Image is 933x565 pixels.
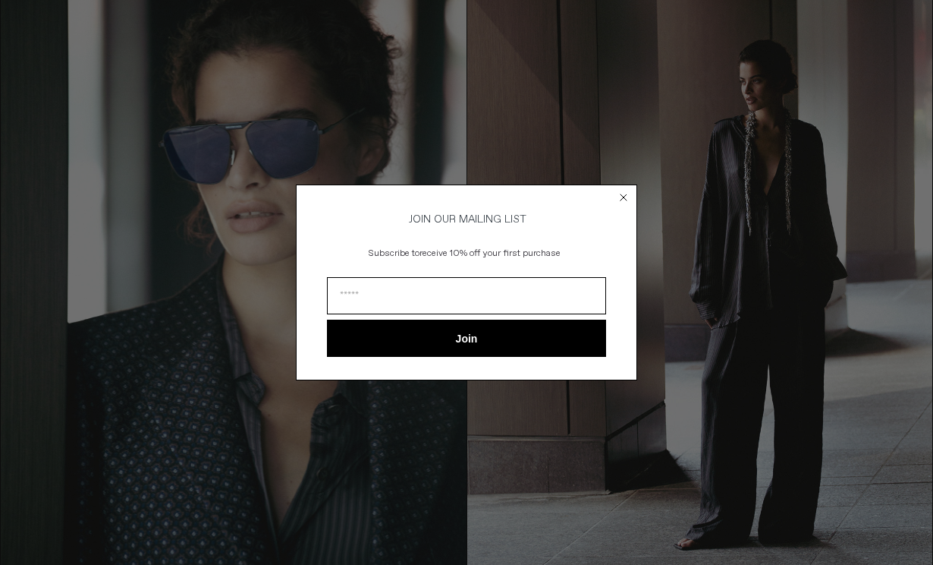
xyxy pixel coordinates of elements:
[616,190,631,205] button: Close dialog
[369,248,419,260] span: Subscribe to
[407,213,526,226] span: JOIN OUR MAILING LIST
[419,248,561,260] span: receive 10% off your first purchase
[327,320,606,357] button: Join
[327,277,606,314] input: Email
